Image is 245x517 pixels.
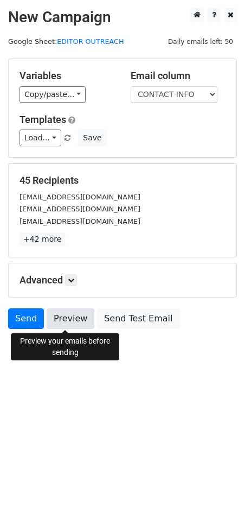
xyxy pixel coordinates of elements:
[164,36,237,48] span: Daily emails left: 50
[164,37,237,46] a: Daily emails left: 50
[20,274,225,286] h5: Advanced
[11,333,119,360] div: Preview your emails before sending
[131,70,225,82] h5: Email column
[20,232,65,246] a: +42 more
[20,217,140,225] small: [EMAIL_ADDRESS][DOMAIN_NAME]
[97,308,179,329] a: Send Test Email
[8,308,44,329] a: Send
[47,308,94,329] a: Preview
[8,8,237,27] h2: New Campaign
[78,130,106,146] button: Save
[20,114,66,125] a: Templates
[20,205,140,213] small: [EMAIL_ADDRESS][DOMAIN_NAME]
[20,193,140,201] small: [EMAIL_ADDRESS][DOMAIN_NAME]
[20,130,61,146] a: Load...
[191,465,245,517] iframe: Chat Widget
[57,37,124,46] a: EDITOR OUTREACH
[8,37,124,46] small: Google Sheet:
[20,70,114,82] h5: Variables
[20,86,86,103] a: Copy/paste...
[20,175,225,186] h5: 45 Recipients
